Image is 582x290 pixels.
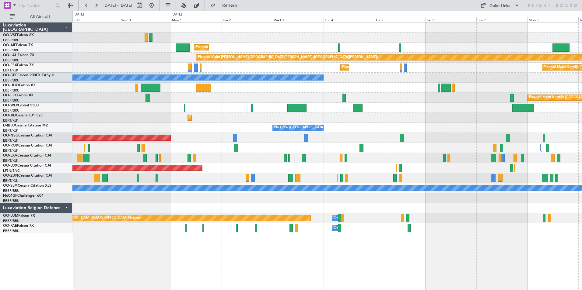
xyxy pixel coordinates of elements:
span: OO-JID [3,114,16,117]
span: OO-VSF [3,33,17,37]
a: OO-ZUNCessna Citation CJ4 [3,174,52,178]
div: Wed 3 [273,17,324,22]
div: Planned Maint Kortrijk-[GEOGRAPHIC_DATA] [342,63,413,72]
a: EBKT/KJK [3,178,18,183]
a: OO-LUXCessna Citation CJ4 [3,164,51,167]
a: LFSN/ENC [3,168,20,173]
a: N604GFChallenger 604 [3,194,44,198]
button: Refresh [208,1,244,10]
a: OO-VSFFalcon 8X [3,33,34,37]
a: OO-WLPGlobal 5500 [3,104,39,107]
div: Owner Melsbroek Air Base [334,223,375,233]
a: EBBR/BRU [3,38,19,43]
a: OO-LXACessna Citation CJ4 [3,154,51,157]
a: EBBR/BRU [3,188,19,193]
span: OO-LAH [3,54,18,57]
span: OO-AIE [3,43,16,47]
span: All Aircraft [16,15,64,19]
div: Fri 5 [375,17,426,22]
a: OO-GPEFalcon 900EX EASy II [3,74,54,77]
a: EBBR/BRU [3,229,19,233]
div: Sat 30 [69,17,120,22]
a: EBKT/KJK [3,138,18,143]
span: OO-HHO [3,84,19,87]
div: [DATE] [74,12,84,17]
span: OO-ZUN [3,174,18,178]
a: EBBR/BRU [3,108,19,113]
div: Mon 8 [528,17,578,22]
span: OO-NSG [3,134,18,137]
a: EBBR/BRU [3,98,19,103]
div: Mon 1 [171,17,222,22]
div: Planned Maint [GEOGRAPHIC_DATA] ([GEOGRAPHIC_DATA]) [196,43,292,52]
div: Planned Maint [GEOGRAPHIC_DATA] ([GEOGRAPHIC_DATA] National) [32,213,142,223]
a: OO-FAEFalcon 7X [3,224,34,228]
span: OO-GPE [3,74,17,77]
a: D-IBLUCessna Citation M2 [3,124,48,127]
div: Sat 6 [426,17,476,22]
span: Refresh [217,3,243,8]
a: OO-NSGCessna Citation CJ4 [3,134,52,137]
div: Planned Maint [PERSON_NAME]-[GEOGRAPHIC_DATA][PERSON_NAME] ([GEOGRAPHIC_DATA][PERSON_NAME]) [198,53,378,62]
div: Quick Links [489,3,510,9]
div: Tue 2 [222,17,272,22]
a: OO-ELKFalcon 8X [3,94,33,97]
div: [DATE] [172,12,182,17]
span: D-IBLU [3,124,15,127]
div: Thu 4 [324,17,374,22]
div: Owner Melsbroek Air Base [334,213,375,223]
span: OO-ELK [3,94,17,97]
a: EBKT/KJK [3,128,18,133]
button: All Aircraft [7,12,66,22]
a: OO-HHOFalcon 8X [3,84,36,87]
a: EBBR/BRU [3,199,19,203]
a: OO-ROKCessna Citation CJ4 [3,144,52,147]
span: OO-LXA [3,154,17,157]
span: OO-FSX [3,64,17,67]
a: OO-AIEFalcon 7X [3,43,33,47]
span: OO-SLM [3,184,18,188]
a: EBBR/BRU [3,219,19,223]
a: EBKT/KJK [3,68,18,73]
span: OO-FAE [3,224,17,228]
a: EBBR/BRU [3,48,19,53]
div: No Crew [GEOGRAPHIC_DATA] ([GEOGRAPHIC_DATA] National) [274,123,376,132]
a: EBKT/KJK [3,118,18,123]
a: EBKT/KJK [3,148,18,153]
div: Sun 7 [476,17,527,22]
a: EBBR/BRU [3,88,19,93]
span: OO-LUX [3,164,17,167]
button: Quick Links [477,1,522,10]
a: OO-JIDCessna CJ1 525 [3,114,43,117]
div: Planned Maint Kortrijk-[GEOGRAPHIC_DATA] [189,113,260,122]
span: OO-ROK [3,144,18,147]
a: OO-LUMFalcon 7X [3,214,35,218]
span: [DATE] - [DATE] [103,3,132,8]
input: Trip Number [19,1,54,10]
span: OO-WLP [3,104,18,107]
span: N604GF [3,194,17,198]
span: OO-LUM [3,214,18,218]
a: EBBR/BRU [3,58,19,63]
a: EBKT/KJK [3,158,18,163]
a: OO-LAHFalcon 7X [3,54,34,57]
a: EBBR/BRU [3,78,19,83]
a: OO-SLMCessna Citation XLS [3,184,51,188]
a: OO-FSXFalcon 7X [3,64,34,67]
div: Sun 31 [120,17,171,22]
